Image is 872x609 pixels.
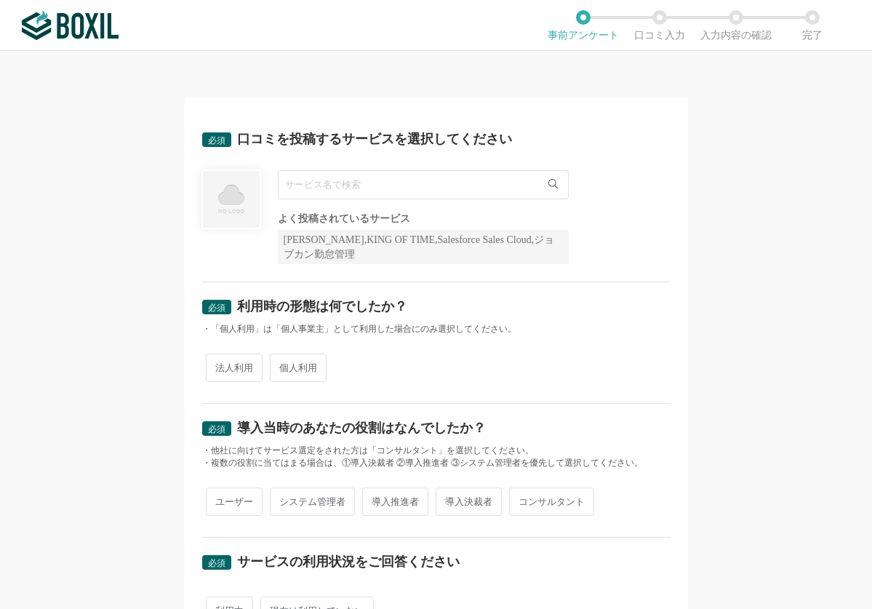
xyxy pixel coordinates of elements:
span: 必須 [208,558,225,568]
img: ボクシルSaaS_ロゴ [22,11,119,40]
div: ・「個人利用」は「個人事業主」として利用した場合にのみ選択してください。 [202,323,671,335]
span: 必須 [208,135,225,146]
span: ユーザー [206,487,263,516]
span: コンサルタント [509,487,594,516]
span: 法人利用 [206,354,263,382]
input: サービス名で検索 [278,170,569,199]
span: 必須 [208,424,225,434]
span: 導入推進者 [362,487,428,516]
li: 口コミ入力 [622,10,698,41]
div: 口コミを投稿するサービスを選択してください [237,132,512,146]
div: ・複数の役割に当てはまる場合は、①導入決裁者 ②導入推進者 ③システム管理者を優先して選択してください。 [202,457,671,469]
span: システム管理者 [270,487,355,516]
li: 事前アンケート [545,10,622,41]
div: よく投稿されているサービス [278,214,569,224]
span: 個人利用 [270,354,327,382]
div: ・他社に向けてサービス選定をされた方は「コンサルタント」を選択してください。 [202,445,671,457]
span: 必須 [208,303,225,313]
div: [PERSON_NAME],KING OF TIME,Salesforce Sales Cloud,ジョブカン勤怠管理 [278,230,569,264]
span: 導入決裁者 [436,487,502,516]
li: 完了 [775,10,851,41]
div: 導入当時のあなたの役割はなんでしたか？ [237,421,486,434]
div: サービスの利用状況をご回答ください [237,555,460,568]
li: 入力内容の確認 [698,10,775,41]
div: 利用時の形態は何でしたか？ [237,300,407,313]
